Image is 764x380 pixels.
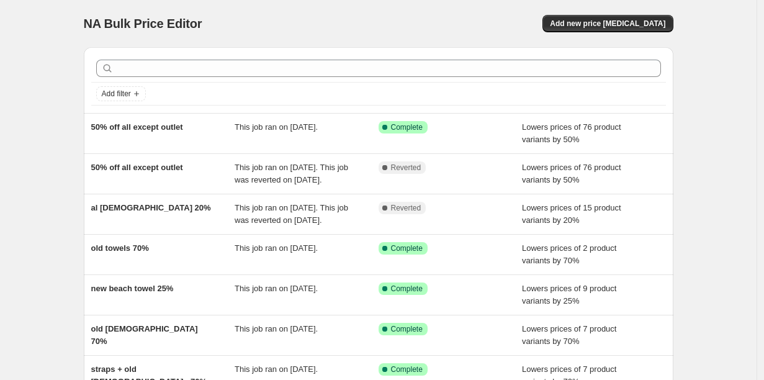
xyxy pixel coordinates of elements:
span: Lowers prices of 76 product variants by 50% [522,163,621,184]
span: This job ran on [DATE]. [235,243,318,253]
span: Reverted [391,163,421,173]
span: old [DEMOGRAPHIC_DATA] 70% [91,324,198,346]
span: Reverted [391,203,421,213]
span: Lowers prices of 15 product variants by 20% [522,203,621,225]
span: new beach towel 25% [91,284,174,293]
span: This job ran on [DATE]. [235,122,318,132]
span: Complete [391,324,423,334]
span: Complete [391,364,423,374]
span: This job ran on [DATE]. [235,284,318,293]
span: Lowers prices of 2 product variants by 70% [522,243,616,265]
span: Complete [391,243,423,253]
span: old towels 70% [91,243,149,253]
span: Complete [391,122,423,132]
span: Lowers prices of 76 product variants by 50% [522,122,621,144]
span: This job ran on [DATE]. [235,324,318,333]
span: Lowers prices of 9 product variants by 25% [522,284,616,305]
span: This job ran on [DATE]. [235,364,318,374]
span: Lowers prices of 7 product variants by 70% [522,324,616,346]
button: Add new price [MEDICAL_DATA] [542,15,673,32]
span: Complete [391,284,423,294]
span: Add filter [102,89,131,99]
span: This job ran on [DATE]. This job was reverted on [DATE]. [235,203,348,225]
span: al [DEMOGRAPHIC_DATA] 20% [91,203,211,212]
span: NA Bulk Price Editor [84,17,202,30]
span: This job ran on [DATE]. This job was reverted on [DATE]. [235,163,348,184]
span: 50% off all except outlet [91,163,183,172]
span: Add new price [MEDICAL_DATA] [550,19,665,29]
span: 50% off all except outlet [91,122,183,132]
button: Add filter [96,86,146,101]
